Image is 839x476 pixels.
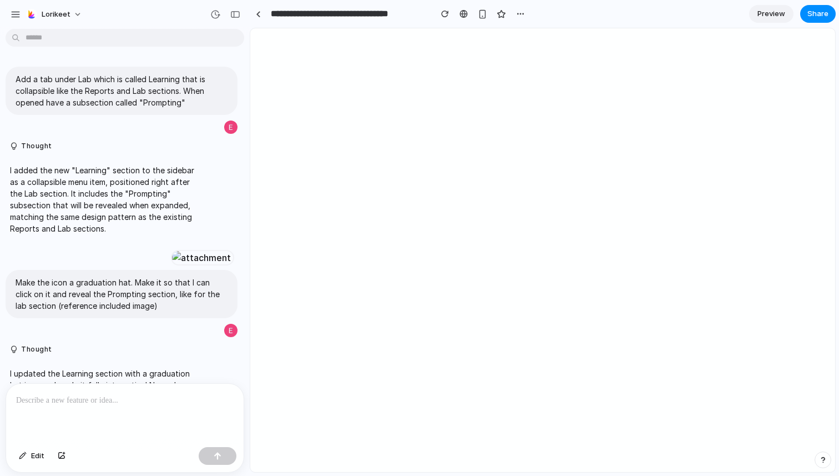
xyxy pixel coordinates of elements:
p: I added the new "Learning" section to the sidebar as a collapsible menu item, positioned right af... [10,164,195,234]
button: Share [800,5,836,23]
span: Lorikeet [42,9,70,20]
p: Add a tab under Lab which is called Learning that is collapsible like the Reports and Lab section... [16,73,228,108]
p: I updated the Learning section with a graduation hat icon and made it fully interactive! Now when... [10,368,195,461]
button: Edit [13,447,50,465]
button: Lorikeet [22,6,88,23]
span: Share [807,8,828,19]
a: Preview [749,5,793,23]
span: Edit [31,450,44,462]
span: Preview [757,8,785,19]
p: Make the icon a graduation hat. Make it so that I can click on it and reveal the Prompting sectio... [16,277,228,312]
